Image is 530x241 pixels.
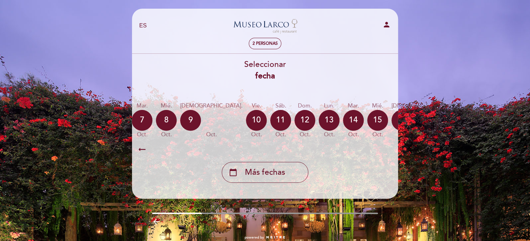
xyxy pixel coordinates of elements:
[180,131,242,139] div: oct.
[180,110,201,131] div: 9
[245,167,285,178] span: Más fechas
[132,131,152,139] div: oct.
[152,217,160,226] i: arrow_backward
[156,102,177,110] div: mié.
[270,131,291,139] div: oct.
[132,110,152,131] div: 7
[246,131,267,139] div: oct.
[382,20,391,31] button: person
[343,110,364,131] div: 14
[270,102,291,110] div: sáb.
[391,110,412,131] div: 16
[391,131,454,139] div: oct.
[180,102,242,110] div: [DEMOGRAPHIC_DATA].
[245,235,264,240] span: powered by
[319,110,339,131] div: 13
[319,131,339,139] div: oct.
[367,110,388,131] div: 15
[137,142,147,157] i: arrow_right_alt
[294,110,315,131] div: 12
[222,16,308,35] a: Museo [GEOGRAPHIC_DATA] - Restaurant
[319,102,339,110] div: lun.
[156,131,177,139] div: oct.
[255,71,275,81] b: fecha
[266,236,285,239] img: MEITRE
[246,102,267,110] div: vie.
[294,131,315,139] div: oct.
[132,102,152,110] div: mar.
[367,131,388,139] div: oct.
[245,235,285,240] a: powered by
[391,102,454,110] div: [DEMOGRAPHIC_DATA].
[132,59,398,82] div: Seleccionar
[343,131,364,139] div: oct.
[253,41,278,46] span: 2 personas
[367,102,388,110] div: mié.
[156,110,177,131] div: 8
[343,102,364,110] div: mar.
[246,110,267,131] div: 10
[270,110,291,131] div: 11
[294,102,315,110] div: dom.
[229,166,237,178] i: calendar_today
[382,20,391,29] i: person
